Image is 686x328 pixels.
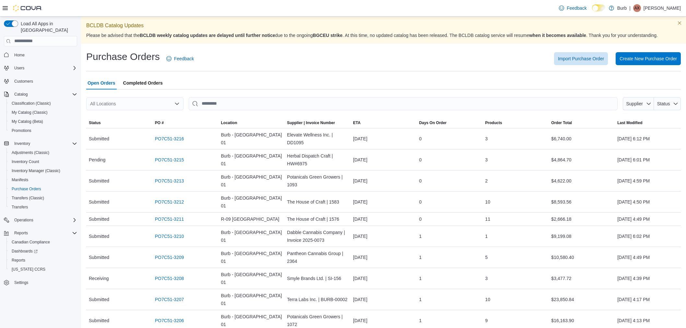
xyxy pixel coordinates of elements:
[86,118,152,128] button: Status
[419,253,422,261] span: 1
[123,76,163,89] span: Completed Orders
[6,256,80,265] button: Reports
[9,127,77,135] span: Promotions
[221,131,282,146] span: Burb - [GEOGRAPHIC_DATA] 01
[549,251,615,264] div: $10,580.40
[12,101,51,106] span: Classification (Classic)
[12,195,44,201] span: Transfers (Classic)
[6,247,80,256] a: Dashboards
[88,76,115,89] span: Open Orders
[350,174,417,187] div: [DATE]
[12,258,25,263] span: Reports
[676,19,683,27] button: Dismiss this callout
[350,118,417,128] button: ETA
[9,167,77,175] span: Inventory Manager (Classic)
[9,149,52,157] a: Adjustments (Classic)
[174,55,194,62] span: Feedback
[9,100,77,107] span: Classification (Classic)
[417,118,483,128] button: Days On Order
[6,184,80,193] button: Purchase Orders
[1,278,80,287] button: Settings
[221,271,282,286] span: Burb - [GEOGRAPHIC_DATA] 01
[1,76,80,86] button: Customers
[551,120,572,125] span: Order Total
[14,79,33,84] span: Customers
[12,229,77,237] span: Reports
[485,135,488,143] span: 3
[1,50,80,60] button: Home
[12,229,30,237] button: Reports
[350,153,417,166] div: [DATE]
[615,213,681,226] div: [DATE] 4:49 PM
[313,33,343,38] strong: BGCEU strike
[350,213,417,226] div: [DATE]
[155,296,184,303] a: PO7C51-3207
[89,156,105,164] span: Pending
[221,228,282,244] span: Burb - [GEOGRAPHIC_DATA] 01
[419,232,422,240] span: 1
[12,140,77,147] span: Inventory
[189,97,618,110] input: This is a search bar. After typing your query, hit enter to filter the results lower in the page.
[6,193,80,203] button: Transfers (Classic)
[549,293,615,306] div: $23,850.84
[9,176,31,184] a: Manifests
[529,33,586,38] strong: when it becomes available
[9,185,44,193] a: Purchase Orders
[633,4,641,12] div: Akira Xu
[616,52,681,65] button: Create New Purchase Order
[567,5,586,11] span: Feedback
[12,90,30,98] button: Catalog
[9,247,40,255] a: Dashboards
[9,238,77,246] span: Canadian Compliance
[12,64,77,72] span: Users
[12,267,45,272] span: [US_STATE] CCRS
[12,90,77,98] span: Catalog
[485,215,491,223] span: 11
[6,157,80,166] button: Inventory Count
[14,230,28,236] span: Reports
[89,317,109,324] span: Submitted
[350,272,417,285] div: [DATE]
[12,51,77,59] span: Home
[9,185,77,193] span: Purchase Orders
[644,4,681,12] p: [PERSON_NAME]
[12,186,41,192] span: Purchase Orders
[657,101,670,106] span: Status
[549,213,615,226] div: $2,666.18
[14,65,24,71] span: Users
[554,52,608,65] button: Import Purchase Order
[1,216,80,225] button: Operations
[592,5,606,11] input: Dark Mode
[89,135,109,143] span: Submitted
[287,120,335,125] span: Supplier | Invoice Number
[284,149,350,170] div: Herbal Dispatch Craft | HW#6975
[617,4,627,12] p: Burb
[155,215,184,223] a: PO7C51-3211
[12,140,33,147] button: Inventory
[6,126,80,135] button: Promotions
[12,51,27,59] a: Home
[221,250,282,265] span: Burb - [GEOGRAPHIC_DATA] 01
[654,97,681,110] button: Status
[419,177,422,185] span: 0
[350,251,417,264] div: [DATE]
[284,226,350,247] div: Dabble Cannabis Company | Invoice 2025-0073
[6,238,80,247] button: Canadian Compliance
[89,232,109,240] span: Submitted
[9,265,48,273] a: [US_STATE] CCRS
[12,119,43,124] span: My Catalog (Beta)
[9,100,53,107] a: Classification (Classic)
[89,120,101,125] span: Status
[6,117,80,126] button: My Catalog (Beta)
[89,253,109,261] span: Submitted
[9,167,63,175] a: Inventory Manager (Classic)
[174,101,180,106] button: Open list of options
[615,195,681,208] div: [DATE] 4:50 PM
[9,238,53,246] a: Canadian Compliance
[419,317,422,324] span: 1
[485,296,491,303] span: 10
[350,293,417,306] div: [DATE]
[419,156,422,164] span: 0
[12,279,31,287] a: Settings
[9,109,50,116] a: My Catalog (Classic)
